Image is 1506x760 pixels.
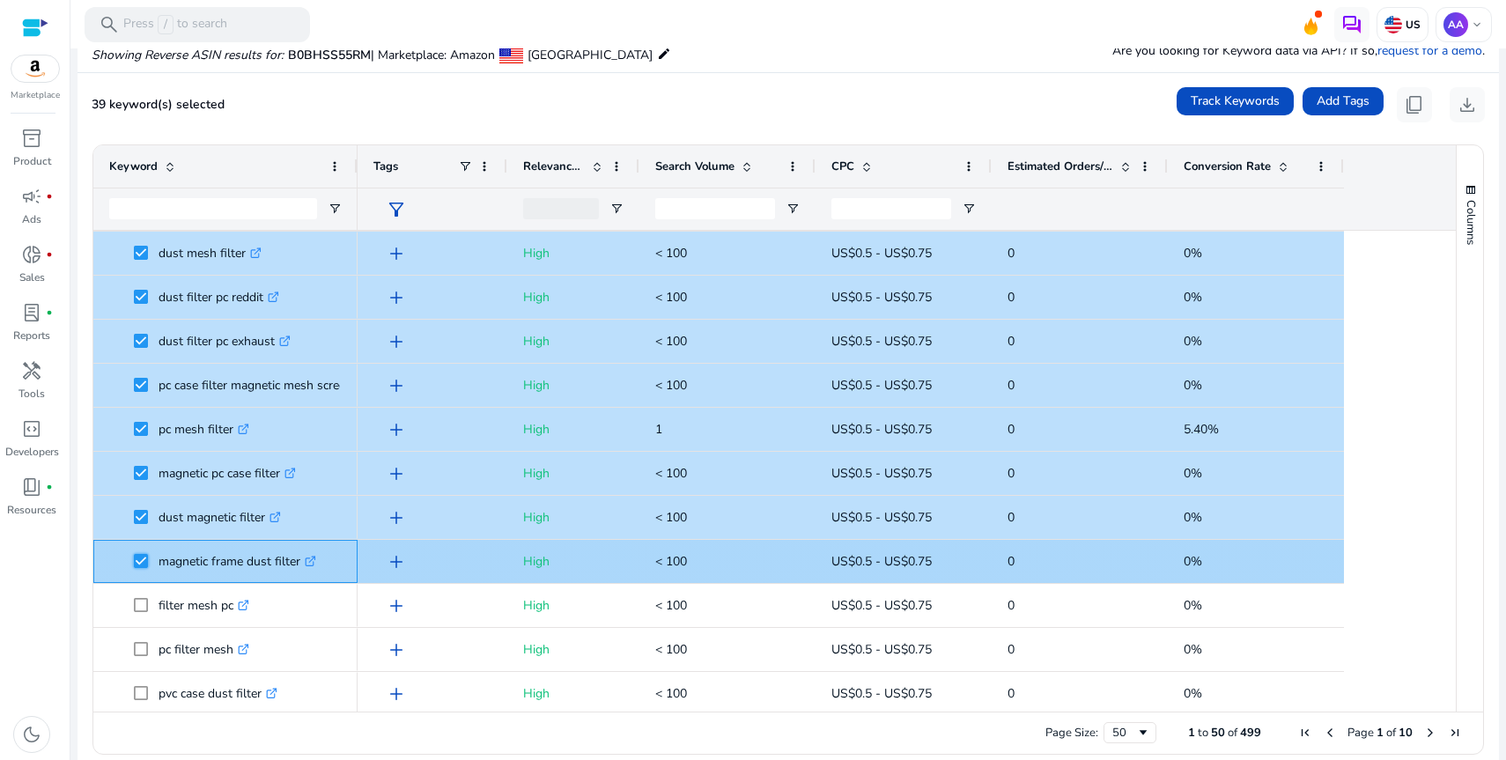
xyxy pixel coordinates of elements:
div: Page Size: [1045,725,1098,741]
span: 50 [1211,725,1225,741]
span: 0 [1008,597,1015,614]
span: 0% [1184,377,1202,394]
span: < 100 [655,641,687,658]
span: inventory_2 [21,128,42,149]
span: < 100 [655,685,687,702]
span: 0 [1008,245,1015,262]
span: handyman [21,360,42,381]
span: 0% [1184,685,1202,702]
span: add [386,243,407,264]
p: High [523,455,624,491]
span: < 100 [655,289,687,306]
span: fiber_manual_record [46,483,53,491]
span: lab_profile [21,302,42,323]
span: 0% [1184,465,1202,482]
span: dark_mode [21,724,42,745]
button: Open Filter Menu [786,202,800,216]
button: Open Filter Menu [609,202,624,216]
span: / [158,15,173,34]
span: add [386,551,407,572]
span: US$0.5 - US$0.75 [831,245,932,262]
p: dust magnetic filter [159,499,281,535]
span: 0% [1184,597,1202,614]
span: add [386,375,407,396]
p: dust filter pc reddit [159,279,279,315]
span: Tags [373,159,398,174]
span: search [99,14,120,35]
span: 0 [1008,333,1015,350]
div: Next Page [1423,726,1437,740]
span: 0 [1008,421,1015,438]
span: | Marketplace: Amazon [371,47,495,63]
span: 1 [655,421,662,438]
span: add [386,419,407,440]
span: add [386,639,407,660]
p: High [523,367,624,403]
span: campaign [21,186,42,207]
span: US$0.5 - US$0.75 [831,421,932,438]
span: fiber_manual_record [46,309,53,316]
span: to [1198,725,1208,741]
p: Reports [13,328,50,343]
p: Press to search [123,15,227,34]
span: US$0.5 - US$0.75 [831,509,932,526]
p: Marketplace [11,89,60,102]
span: US$0.5 - US$0.75 [831,597,932,614]
span: < 100 [655,509,687,526]
p: Ads [22,211,41,227]
span: add [386,595,407,616]
span: 0% [1184,641,1202,658]
p: High [523,543,624,579]
span: US$0.5 - US$0.75 [831,289,932,306]
span: 1 [1188,725,1195,741]
p: High [523,323,624,359]
span: US$0.5 - US$0.75 [831,553,932,570]
p: Sales [19,269,45,285]
span: US$0.5 - US$0.75 [831,333,932,350]
p: filter mesh pc [159,587,249,623]
div: Last Page [1448,726,1462,740]
p: High [523,675,624,712]
span: 0 [1008,553,1015,570]
span: fiber_manual_record [46,193,53,200]
span: 39 keyword(s) selected [92,96,225,113]
input: Keyword Filter Input [109,198,317,219]
span: B0BHSS55RM [288,47,371,63]
button: Open Filter Menu [962,202,976,216]
span: content_copy [1404,94,1425,115]
div: 50 [1112,725,1136,741]
p: dust filter pc exhaust [159,323,291,359]
p: High [523,411,624,447]
button: Open Filter Menu [328,202,342,216]
p: High [523,235,624,271]
button: Add Tags [1303,87,1384,115]
span: book_4 [21,476,42,498]
span: [GEOGRAPHIC_DATA] [528,47,653,63]
span: < 100 [655,245,687,262]
p: High [523,279,624,315]
span: US$0.5 - US$0.75 [831,685,932,702]
span: 0 [1008,377,1015,394]
p: magnetic frame dust filter [159,543,316,579]
span: code_blocks [21,418,42,439]
span: US$0.5 - US$0.75 [831,641,932,658]
span: Add Tags [1317,92,1369,110]
p: Tools [18,386,45,402]
span: add [386,287,407,308]
span: Columns [1463,200,1479,245]
p: US [1402,18,1421,32]
div: First Page [1298,726,1312,740]
mat-icon: edit [657,43,671,64]
span: keyboard_arrow_down [1470,18,1484,32]
p: Resources [7,502,56,518]
span: donut_small [21,244,42,265]
span: CPC [831,159,854,174]
span: Page [1347,725,1374,741]
span: 0 [1008,289,1015,306]
span: 0 [1008,641,1015,658]
span: 0 [1008,685,1015,702]
span: 0% [1184,289,1202,306]
p: pc case filter magnetic mesh screen [159,367,368,403]
p: AA [1443,12,1468,37]
span: 1 [1377,725,1384,741]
